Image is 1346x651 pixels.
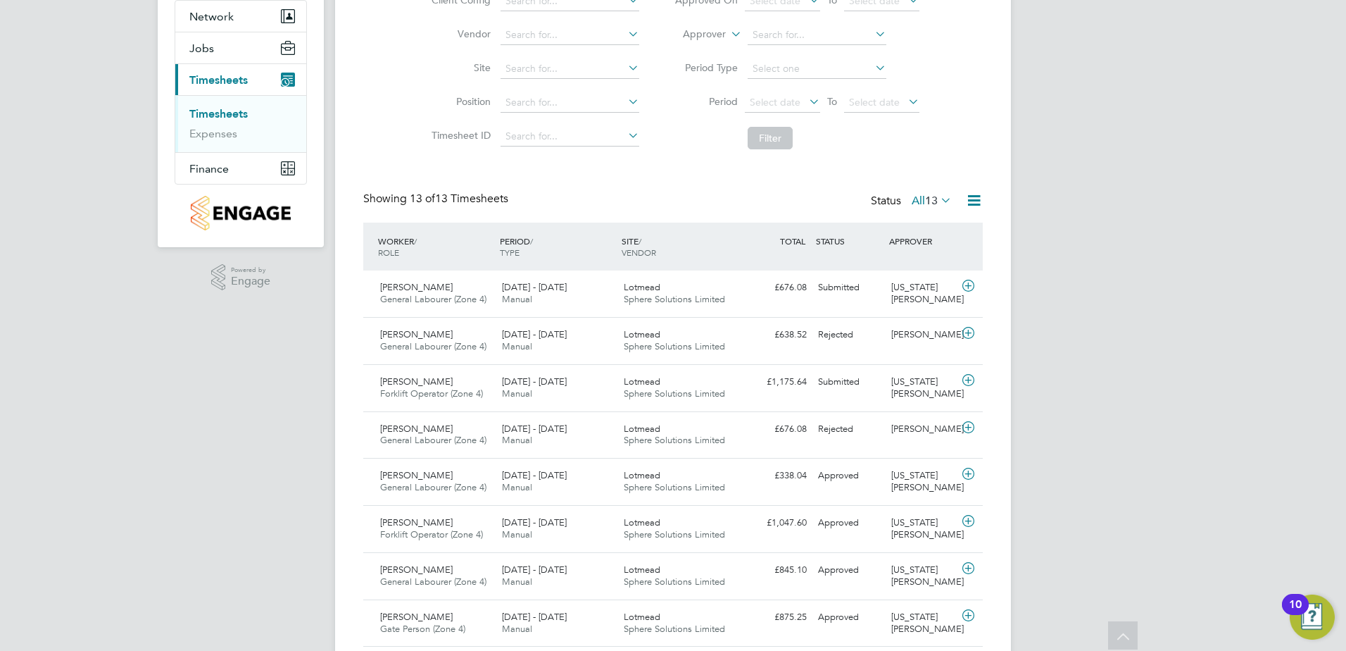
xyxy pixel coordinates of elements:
[189,10,234,23] span: Network
[624,281,660,293] span: Lotmead
[624,516,660,528] span: Lotmead
[624,611,660,623] span: Lotmead
[886,606,959,641] div: [US_STATE][PERSON_NAME]
[618,228,740,265] div: SITE
[739,559,812,582] div: £845.10
[363,192,511,206] div: Showing
[750,96,800,108] span: Select date
[380,293,486,305] span: General Labourer (Zone 4)
[410,192,435,206] span: 13 of
[378,247,399,258] span: ROLE
[189,162,229,175] span: Finance
[502,469,567,481] span: [DATE] - [DATE]
[502,481,532,493] span: Manual
[380,376,453,387] span: [PERSON_NAME]
[191,196,290,230] img: countryside-properties-logo-retina.png
[622,247,656,258] span: VENDOR
[380,423,453,435] span: [PERSON_NAME]
[380,564,453,576] span: [PERSON_NAME]
[380,516,453,528] span: [PERSON_NAME]
[231,275,270,287] span: Engage
[624,340,725,352] span: Sphere Solutions Limited
[624,576,725,588] span: Sphere Solutions Limited
[501,25,639,45] input: Search for...
[502,376,567,387] span: [DATE] - [DATE]
[823,92,841,111] span: To
[175,64,306,95] button: Timesheets
[211,264,271,291] a: Powered byEngage
[380,281,453,293] span: [PERSON_NAME]
[502,340,532,352] span: Manual
[812,228,886,254] div: STATUS
[674,61,738,74] label: Period Type
[380,576,486,588] span: General Labourer (Zone 4)
[502,423,567,435] span: [DATE] - [DATE]
[189,73,248,87] span: Timesheets
[624,469,660,481] span: Lotmead
[496,228,618,265] div: PERIOD
[886,371,959,406] div: [US_STATE][PERSON_NAME]
[812,276,886,299] div: Submitted
[639,235,641,247] span: /
[380,528,483,540] span: Forklift Operator (Zone 4)
[380,434,486,446] span: General Labourer (Zone 4)
[175,196,307,230] a: Go to home page
[624,328,660,340] span: Lotmead
[502,564,567,576] span: [DATE] - [DATE]
[624,481,725,493] span: Sphere Solutions Limited
[624,387,725,399] span: Sphere Solutions Limited
[500,247,520,258] span: TYPE
[624,623,725,635] span: Sphere Solutions Limited
[502,576,532,588] span: Manual
[812,606,886,629] div: Approved
[812,371,886,394] div: Submitted
[812,418,886,441] div: Rejected
[189,107,248,120] a: Timesheets
[739,606,812,629] div: £875.25
[871,192,955,211] div: Status
[380,481,486,493] span: General Labourer (Zone 4)
[501,127,639,147] input: Search for...
[886,464,959,500] div: [US_STATE][PERSON_NAME]
[812,464,886,488] div: Approved
[662,27,726,42] label: Approver
[175,95,306,152] div: Timesheets
[624,564,660,576] span: Lotmead
[849,96,900,108] span: Select date
[780,235,805,247] span: TOTAL
[175,1,306,32] button: Network
[427,61,491,74] label: Site
[501,93,639,113] input: Search for...
[502,293,532,305] span: Manual
[427,27,491,40] label: Vendor
[380,611,453,623] span: [PERSON_NAME]
[189,42,214,55] span: Jobs
[812,559,886,582] div: Approved
[739,371,812,394] div: £1,175.64
[502,434,532,446] span: Manual
[189,127,237,140] a: Expenses
[380,387,483,399] span: Forklift Operator (Zone 4)
[739,464,812,488] div: £338.04
[748,127,793,149] button: Filter
[886,418,959,441] div: [PERSON_NAME]
[1290,595,1335,640] button: Open Resource Center, 10 new notifications
[530,235,533,247] span: /
[624,376,660,387] span: Lotmead
[380,340,486,352] span: General Labourer (Zone 4)
[886,512,959,547] div: [US_STATE][PERSON_NAME]
[624,434,725,446] span: Sphere Solutions Limited
[1289,604,1302,623] div: 10
[375,228,496,265] div: WORKER
[231,264,270,276] span: Powered by
[502,387,532,399] span: Manual
[739,276,812,299] div: £676.08
[812,512,886,535] div: Approved
[380,328,453,340] span: [PERSON_NAME]
[427,129,491,142] label: Timesheet ID
[812,323,886,347] div: Rejected
[925,194,938,208] span: 13
[502,516,567,528] span: [DATE] - [DATE]
[414,235,417,247] span: /
[886,323,959,347] div: [PERSON_NAME]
